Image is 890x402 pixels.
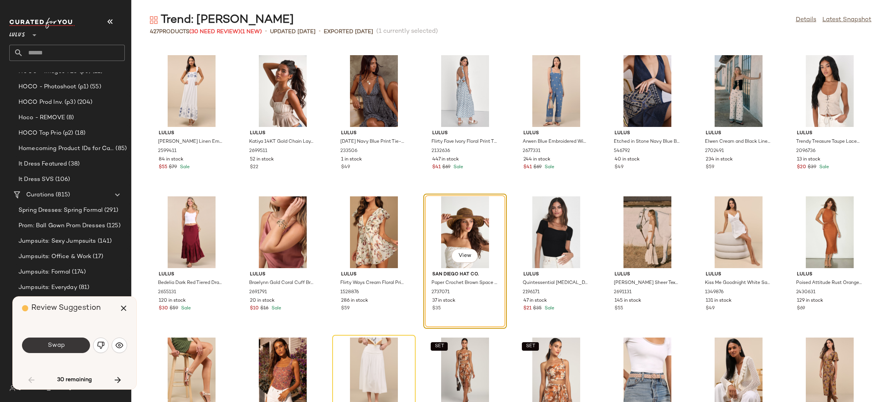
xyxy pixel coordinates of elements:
[249,280,315,287] span: Braelynn Gold Coral Cuff Bracelet
[19,129,73,138] span: HOCO Top Prio (p2)
[249,148,267,155] span: 2699511
[19,98,76,107] span: HOCO Prod Inv. (p3)
[376,27,438,36] span: (1 currently selected)
[19,221,105,230] span: Prom: Ball Gown Prom Dresses
[9,26,25,40] span: Lulus
[244,55,322,127] img: 2699511_01_OM_2025-08-05.jpg
[706,305,715,312] span: $49
[341,305,350,312] span: $59
[796,280,862,287] span: Poised Attitude Rust Orange Halter Cutout Twist-Front Midi Dress
[159,156,183,163] span: 84 in stock
[270,306,281,311] span: Sale
[340,139,406,145] span: [DATE] Navy Blue Print Tie-Strap Maxi Dress
[533,164,542,171] span: $69
[615,305,623,312] span: $55
[159,271,224,278] span: Lulus
[158,148,177,155] span: 2599411
[76,98,93,107] span: (204)
[426,196,504,268] img: 2737071_03_OM_2025-08-01.jpg
[159,297,186,304] span: 120 in stock
[26,191,54,199] span: Curations
[797,305,805,312] span: $69
[706,130,771,137] span: Lulus
[270,28,316,36] p: updated [DATE]
[432,130,498,137] span: Lulus
[54,175,70,184] span: (106)
[791,196,869,268] img: 2430631_2_01_hero_Retakes_2025-06-09.jpg
[97,341,105,349] img: svg%3e
[240,29,262,35] span: (1 New)
[67,160,80,169] span: (38)
[105,221,121,230] span: (125)
[822,15,871,25] a: Latest Snapshot
[431,342,448,351] button: SET
[250,164,258,171] span: $22
[341,156,362,163] span: 1 in stock
[452,249,478,263] button: View
[706,271,771,278] span: Lulus
[19,268,70,277] span: Jumpsuits: Formal
[340,289,359,296] span: 1528876
[340,280,406,287] span: Flirty Ways Cream Floral Print Flutter Sleeve Romper
[169,164,177,171] span: $79
[523,305,532,312] span: $21
[543,306,554,311] span: Sale
[458,253,471,259] span: View
[19,160,67,169] span: It Dress Featured
[189,29,240,35] span: (30 Need Review)
[19,113,65,122] span: Hoco - REMOVE
[523,271,589,278] span: Lulus
[54,191,70,199] span: (815)
[432,156,459,163] span: 447 in stock
[19,283,77,292] span: Jumpsuits: Everyday
[324,28,373,36] p: Exported [DATE]
[249,289,267,296] span: 2691791
[47,342,65,349] span: Swap
[250,130,316,137] span: Lulus
[22,338,90,353] button: Swap
[91,252,103,261] span: (17)
[818,165,829,170] span: Sale
[523,130,589,137] span: Lulus
[65,113,74,122] span: (8)
[249,139,315,145] span: Katiya 14KT Gold Chain Layered Necklace
[796,139,862,145] span: Trendy Treasure Taupe Lace-Up Cropped Corset Tank Top
[431,139,497,145] span: Flirty Fave Ivory Floral Print Tie-Back Midi Dress
[19,237,96,246] span: Jumpsuits: Sexy Jumpsuits
[706,164,714,171] span: $59
[615,130,680,137] span: Lulus
[614,148,630,155] span: 546792
[159,305,168,312] span: $30
[614,139,679,145] span: Etched in Stone Navy Blue Beaded Clutch
[797,297,823,304] span: 129 in stock
[523,280,588,287] span: Quintessential [MEDICAL_DATA] Black Ribbed Short Sleeve Top
[705,280,771,287] span: Kiss Me Goodnight White Satin Lace Lingerie Slip
[150,12,294,28] div: Trend: [PERSON_NAME]
[543,165,554,170] span: Sale
[705,148,724,155] span: 2702491
[250,305,259,312] span: $10
[115,341,123,349] img: svg%3e
[19,175,54,184] span: It Dress SVS
[533,305,542,312] span: $35
[431,148,450,155] span: 2132636
[159,164,167,171] span: $55
[442,164,450,171] span: $69
[615,156,640,163] span: 40 in stock
[341,271,407,278] span: Lulus
[523,139,588,145] span: Arwen Blue Embroidered Wide-Leg Jumpsuit
[335,196,413,268] img: 12945061_1528876.jpg
[523,289,540,296] span: 2196171
[706,297,732,304] span: 131 in stock
[797,130,863,137] span: Lulus
[432,164,441,171] span: $41
[19,83,88,91] span: HOCO - Photoshoot (p1)
[797,156,820,163] span: 13 in stock
[341,164,350,171] span: $49
[158,139,224,145] span: [PERSON_NAME] Linen Embroidered Maxi Dress
[796,148,815,155] span: 2096736
[808,164,816,171] span: $39
[700,196,778,268] img: 12619281_1349876.jpg
[96,237,112,246] span: (141)
[9,18,75,29] img: cfy_white_logo.C9jOOHJF.svg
